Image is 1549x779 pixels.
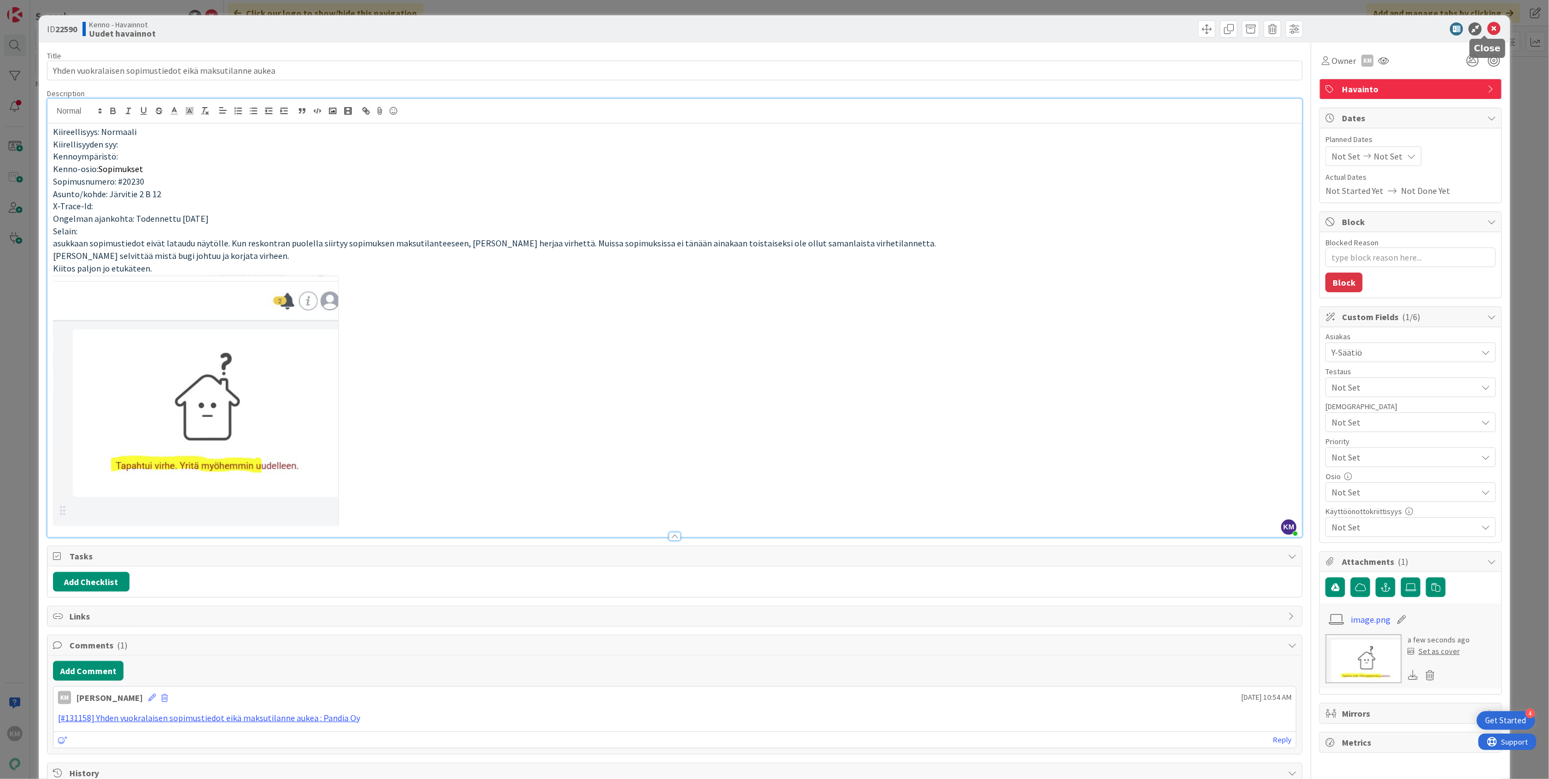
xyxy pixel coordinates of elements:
div: Get Started [1486,715,1527,726]
span: Kiirellisyyden syy: [53,139,118,150]
span: Block [1342,215,1482,228]
div: Open Get Started checklist, remaining modules: 4 [1477,711,1535,730]
span: Not Set [1374,150,1403,163]
label: Blocked Reason [1326,238,1379,247]
span: ( 1 ) [1398,556,1408,567]
div: Osio [1326,473,1496,480]
input: type card name here... [47,61,1303,80]
h5: Close [1474,43,1501,54]
span: Kenno - Havainnot [89,20,156,29]
div: Priority [1326,438,1496,445]
div: Set as cover [1407,646,1460,657]
div: KM [58,691,71,704]
span: Actual Dates [1326,172,1496,183]
span: Not Set [1332,416,1477,429]
span: Not Set [1332,150,1360,163]
span: Sopimukset [98,163,143,174]
span: Kenno-osio: [53,163,98,174]
span: Metrics [1342,736,1482,749]
span: Kennoympäristö: [53,151,118,162]
span: Not Set [1332,450,1471,465]
span: Kiireellisyys: Normaali [53,126,137,137]
span: Description [47,88,85,98]
button: Block [1326,273,1363,292]
img: image.png [53,275,339,526]
span: Selain: [53,226,78,237]
span: Attachments [1342,555,1482,568]
div: Asiakas [1326,333,1496,340]
span: Not Set [1332,521,1477,534]
span: Support [23,2,50,15]
div: [PERSON_NAME] [76,691,143,704]
span: Not Set [1332,486,1477,499]
span: ID [47,22,77,36]
b: 22590 [55,23,77,34]
span: KM [1281,520,1297,535]
span: X-Trace-Id: [53,200,93,211]
button: Add Checklist [53,572,129,592]
div: [DEMOGRAPHIC_DATA] [1326,403,1496,410]
a: [#131158] Yhden vuokralaisen sopimustiedot eikä maksutilanne aukea : Pandia Oy [58,712,360,723]
button: Add Comment [53,661,123,681]
span: Planned Dates [1326,134,1496,145]
a: Reply [1273,733,1292,747]
span: ( 1 ) [117,640,127,651]
b: Uudet havainnot [89,29,156,38]
span: Not Set [1332,381,1477,394]
span: ( 1/6 ) [1402,311,1420,322]
span: Not Started Yet [1326,184,1383,197]
span: Kiitos paljon jo etukäteen. [53,263,152,274]
span: Y-Säätiö [1332,346,1477,359]
div: Download [1407,668,1420,682]
span: Dates [1342,111,1482,125]
span: Ongelman ajankohta: Todennettu [DATE] [53,213,209,224]
span: asukkaan sopimustiedot eivät lataudu näytölle. Kun reskontran puolella siirtyy sopimuksen maksuti... [53,238,936,249]
span: [DATE] 10:54 AM [1241,692,1292,703]
span: Links [69,610,1282,623]
div: Käyttöönottokriittisyys [1326,507,1496,515]
div: Testaus [1326,368,1496,375]
span: Mirrors [1342,707,1482,720]
span: Sopimusnumero: #20230 [53,176,144,187]
span: Owner [1332,54,1356,67]
div: a few seconds ago [1407,634,1470,646]
span: Havainto [1342,82,1482,96]
a: image.png [1351,613,1391,626]
span: Not Done Yet [1401,184,1450,197]
span: Custom Fields [1342,310,1482,323]
div: KM [1362,55,1374,67]
label: Title [47,51,61,61]
span: Asunto/kohde: Järvitie 2 B 12 [53,188,161,199]
span: [PERSON_NAME] selvittää mistä bugi johtuu ja korjata virheen. [53,250,289,261]
span: Comments [69,639,1282,652]
div: 4 [1526,709,1535,718]
span: Tasks [69,550,1282,563]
